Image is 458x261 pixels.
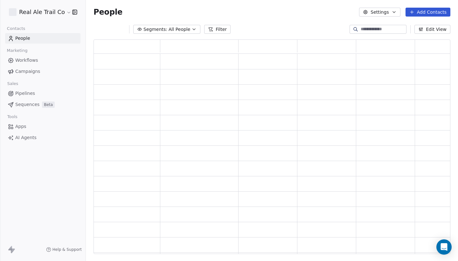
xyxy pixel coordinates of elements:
a: Help & Support [46,247,82,252]
button: Settings [359,8,400,17]
span: AI Agents [15,134,37,141]
a: Campaigns [5,66,80,77]
span: Workflows [15,57,38,64]
span: All People [169,26,190,33]
span: Marketing [4,46,30,55]
span: People [15,35,30,42]
div: Open Intercom Messenger [436,239,452,255]
span: Campaigns [15,68,40,75]
a: Pipelines [5,88,80,99]
a: AI Agents [5,132,80,143]
button: Edit View [414,25,450,34]
span: Beta [42,102,55,108]
span: Help & Support [52,247,82,252]
span: Contacts [4,24,28,33]
span: Tools [4,112,20,122]
a: SequencesBeta [5,99,80,110]
a: Workflows [5,55,80,66]
a: People [5,33,80,44]
span: People [94,7,122,17]
span: Real Ale Trail Co [19,8,65,16]
button: Filter [204,25,231,34]
span: Sales [4,79,21,88]
span: Apps [15,123,26,130]
button: Add Contacts [406,8,450,17]
span: Segments: [143,26,167,33]
span: Sequences [15,101,39,108]
span: Pipelines [15,90,35,97]
a: Apps [5,121,80,132]
button: Real Ale Trail Co [8,7,68,18]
